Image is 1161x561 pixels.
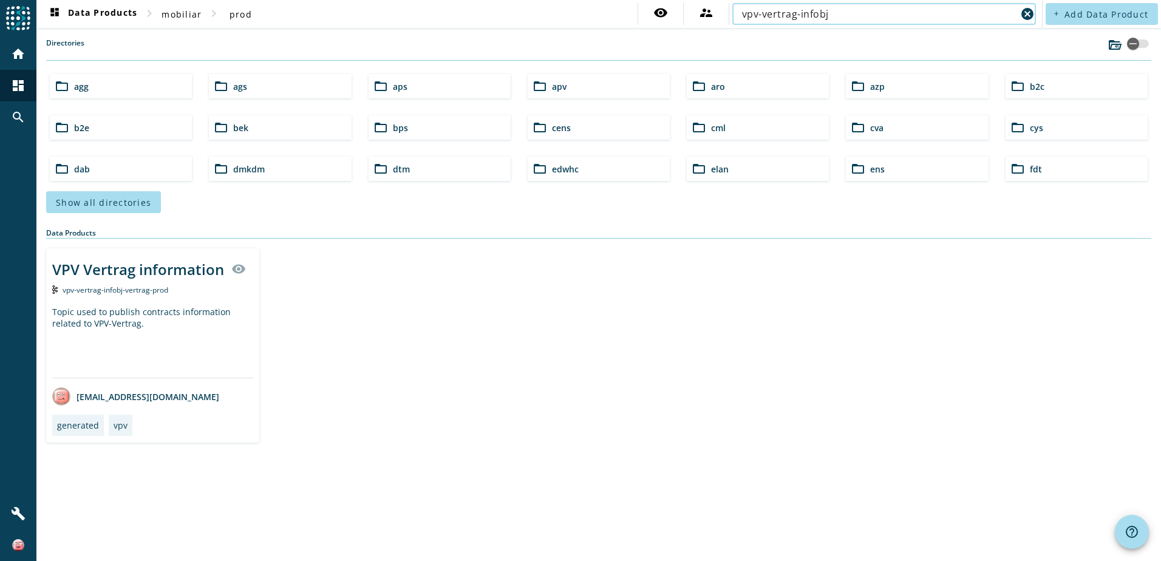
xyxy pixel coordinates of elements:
mat-icon: folder_open [851,120,865,135]
mat-icon: folder_open [1010,120,1025,135]
mat-icon: add [1053,10,1060,17]
span: elan [711,163,729,175]
mat-icon: chevron_right [206,6,221,21]
span: mobiliar [162,8,202,20]
div: vpv [114,420,128,431]
mat-icon: folder_open [533,79,547,93]
div: Topic used to publish contracts information related to VPV-Vertrag. [52,306,253,378]
mat-icon: folder_open [55,161,69,176]
div: Data Products [46,228,1151,239]
img: avatar [52,387,70,406]
span: Add Data Product [1064,8,1148,20]
span: prod [230,8,252,20]
mat-icon: visibility [231,262,246,276]
button: Clear [1019,5,1036,22]
img: 83f4ce1d17f47f21ebfbce80c7408106 [12,539,24,551]
span: Kafka Topic: vpv-vertrag-infobj-vertrag-prod [63,285,168,295]
label: Directories [46,38,84,60]
mat-icon: folder_open [55,79,69,93]
span: ags [233,81,247,92]
span: agg [74,81,89,92]
mat-icon: folder_open [373,120,388,135]
mat-icon: supervisor_account [699,5,713,20]
mat-icon: dashboard [11,78,26,93]
input: Search (% or * for wildcards) [742,7,1016,21]
mat-icon: cancel [1020,7,1035,21]
span: dmkdm [233,163,265,175]
mat-icon: chevron_right [142,6,157,21]
mat-icon: folder_open [692,120,706,135]
mat-icon: search [11,110,26,124]
mat-icon: folder_open [373,161,388,176]
span: aps [393,81,407,92]
mat-icon: folder_open [214,79,228,93]
mat-icon: dashboard [47,7,62,21]
mat-icon: folder_open [55,120,69,135]
span: azp [870,81,885,92]
span: edwhc [552,163,579,175]
mat-icon: folder_open [533,161,547,176]
mat-icon: folder_open [1010,161,1025,176]
span: aro [711,81,725,92]
span: cys [1030,122,1043,134]
mat-icon: folder_open [692,161,706,176]
mat-icon: folder_open [851,79,865,93]
mat-icon: folder_open [533,120,547,135]
span: b2c [1030,81,1044,92]
mat-icon: folder_open [692,79,706,93]
div: [EMAIL_ADDRESS][DOMAIN_NAME] [52,387,219,406]
mat-icon: visibility [653,5,668,20]
span: fdt [1030,163,1042,175]
span: bps [393,122,408,134]
mat-icon: help_outline [1125,525,1139,539]
span: Data Products [47,7,137,21]
mat-icon: folder_open [373,79,388,93]
mat-icon: build [11,506,26,521]
img: Kafka Topic: vpv-vertrag-infobj-vertrag-prod [52,285,58,294]
span: bek [233,122,248,134]
button: Show all directories [46,191,161,213]
span: cens [552,122,571,134]
mat-icon: folder_open [214,120,228,135]
span: cml [711,122,726,134]
span: apv [552,81,567,92]
span: b2e [74,122,89,134]
div: generated [57,420,99,431]
span: dab [74,163,90,175]
mat-icon: home [11,47,26,61]
button: prod [221,3,260,25]
span: dtm [393,163,410,175]
mat-icon: folder_open [214,161,228,176]
mat-icon: folder_open [851,161,865,176]
img: spoud-logo.svg [6,6,30,30]
mat-icon: folder_open [1010,79,1025,93]
button: Add Data Product [1046,3,1158,25]
span: ens [870,163,885,175]
span: Show all directories [56,197,151,208]
div: VPV Vertrag information [52,259,224,279]
span: cva [870,122,884,134]
button: mobiliar [157,3,206,25]
button: Data Products [43,3,142,25]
